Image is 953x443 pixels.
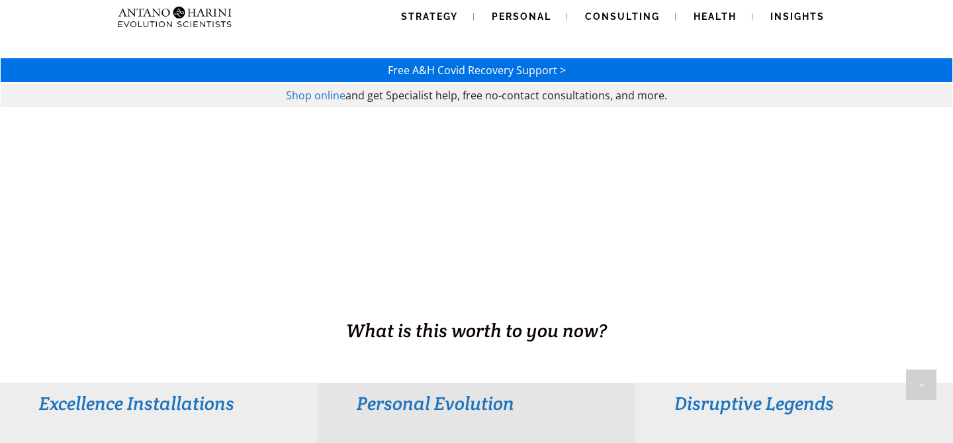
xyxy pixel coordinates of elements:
h3: Disruptive Legends [674,391,913,415]
span: What is this worth to you now? [346,319,607,342]
a: Shop online [286,88,345,103]
span: and get Specialist help, free no-contact consultations, and more. [345,88,667,103]
span: Strategy [401,11,458,22]
span: Personal [492,11,551,22]
h3: Excellence Installations [39,391,278,415]
span: Insights [770,11,825,22]
h3: Personal Evolution [357,391,596,415]
h1: BUSINESS. HEALTH. Family. Legacy [1,289,952,317]
a: Free A&H Covid Recovery Support > [388,63,566,77]
span: Health [694,11,737,22]
span: Consulting [585,11,660,22]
